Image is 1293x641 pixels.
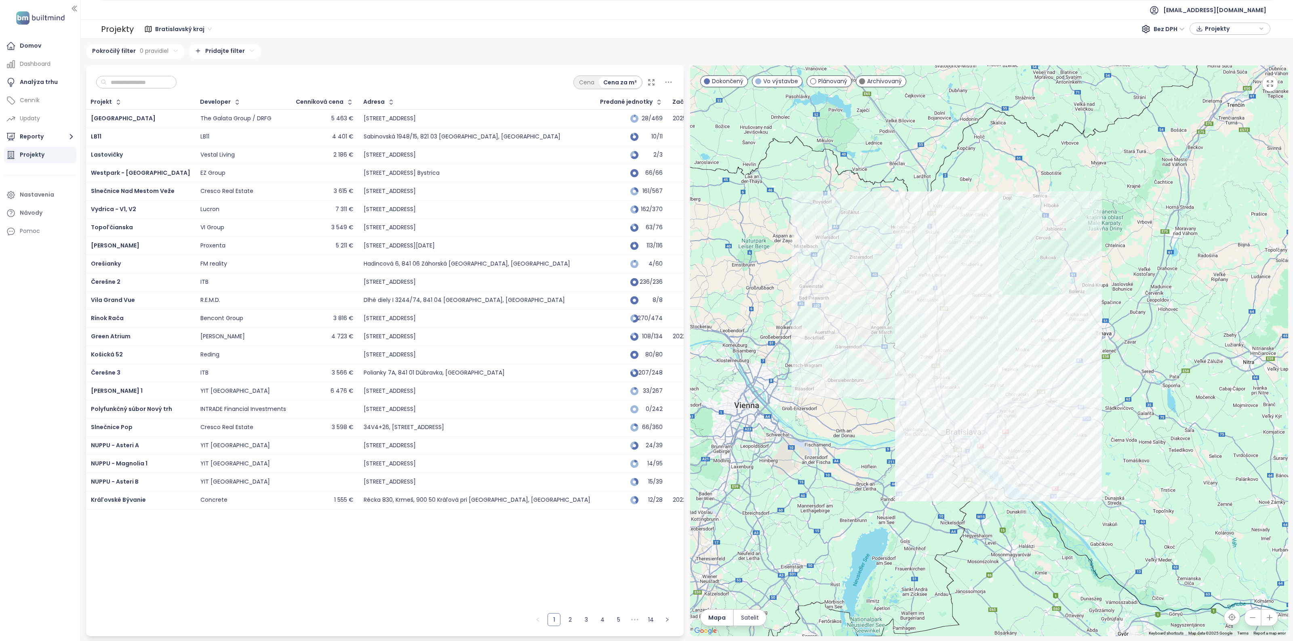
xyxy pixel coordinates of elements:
[672,99,728,105] div: Začiatok výstavby
[364,460,416,467] div: [STREET_ADDRESS]
[91,151,123,159] a: Lastovičky
[363,99,385,105] div: Adresa
[200,188,253,195] div: Cresco Real Estate
[596,613,609,626] li: 4
[4,92,76,109] a: Cenník
[1149,631,1183,636] button: Keyboard shortcuts
[91,187,175,195] a: Slnečnice Nad Mestom Veže
[661,613,674,626] button: right
[642,225,663,230] div: 63/76
[200,351,219,358] div: Reding
[734,610,766,626] button: Satelit
[1154,23,1185,35] span: Bez DPH
[91,314,124,322] a: Rínok Rača
[91,169,190,177] span: Westpark - [GEOGRAPHIC_DATA]
[4,205,76,221] a: Návody
[200,170,225,177] div: EZ Group
[642,425,663,430] div: 66/360
[91,296,135,304] a: Vila Grand Vue
[692,626,719,636] img: Google
[642,461,663,466] div: 14/95
[200,224,224,231] div: VI Group
[200,406,286,413] div: INTRADE Financial Investments
[364,369,505,377] div: Polianky 7A, 841 01 Dúbravka, [GEOGRAPHIC_DATA]
[331,333,354,340] div: 4 723 €
[91,241,139,249] span: [PERSON_NAME]
[642,243,663,248] div: 113/116
[580,613,593,626] li: 3
[613,614,625,626] a: 5
[200,424,253,431] div: Cresco Real Estate
[200,260,227,268] div: FM reality
[564,614,576,626] a: 2
[708,613,726,622] span: Mapa
[91,278,120,286] span: Čerešne 2
[331,224,354,231] div: 3 549 €
[763,77,798,86] span: Vo výstavbe
[575,77,599,88] div: Cena
[296,99,343,105] div: Cenníková cena
[364,206,416,213] div: [STREET_ADDRESS]
[364,133,560,140] div: Sabinovská 1948/15, 821 03 [GEOGRAPHIC_DATA], [GEOGRAPHIC_DATA]
[4,74,76,90] a: Analýza trhu
[200,333,245,340] div: [PERSON_NAME]
[20,113,40,124] div: Updaty
[692,626,719,636] a: Open this area in Google Maps (opens a new window)
[364,333,416,340] div: [STREET_ADDRESS]
[642,261,663,266] div: 4/60
[91,405,172,413] a: Polyfunkčný súbor Nový trh
[20,77,58,87] div: Analýza trhu
[91,459,147,467] a: NUPPU - Magnolia 1
[91,441,139,449] span: NUPPU - Asteri A
[91,350,123,358] a: Košická 52
[91,496,146,504] span: Kráľovské Bývanie
[596,614,609,626] a: 4
[1205,23,1257,35] span: Projekty
[91,99,112,105] div: Projekt
[200,496,227,504] div: Concrete
[642,170,663,176] div: 66/66
[20,190,54,200] div: Nastavenia
[4,147,76,163] a: Projekty
[548,613,560,626] li: 1
[91,132,101,140] a: LB11
[91,369,120,377] span: Čerešne 3
[661,613,674,626] li: Nasledujúca strana
[364,115,416,122] div: [STREET_ADDRESS]
[364,170,440,177] div: [STREET_ADDRESS] Bystrica
[20,226,40,236] div: Pomoc
[741,613,759,622] span: Satelit
[1163,0,1266,20] span: [EMAIL_ADDRESS][DOMAIN_NAME]
[364,315,416,322] div: [STREET_ADDRESS]
[364,188,416,195] div: [STREET_ADDRESS]
[91,114,156,122] a: [GEOGRAPHIC_DATA]
[200,99,231,105] div: Developer
[20,208,42,218] div: Návody
[331,388,354,395] div: 6 476 €
[91,260,121,268] a: Orešianky
[20,59,51,69] div: Dashboard
[200,206,219,213] div: Lucron
[189,44,261,59] div: Pridajte filter
[4,223,76,239] div: Pomoc
[91,478,139,486] span: NUPPU - Asteri B
[535,617,540,622] span: left
[642,497,663,503] div: 12/28
[600,99,653,105] span: Predané jednotky
[101,21,134,37] div: Projekty
[91,205,136,213] span: Vydrica - V1, V2
[642,479,663,484] div: 15/39
[20,95,40,105] div: Cenník
[364,260,570,268] div: Hadincová 6, 841 06 Záhorská [GEOGRAPHIC_DATA], [GEOGRAPHIC_DATA]
[333,315,354,322] div: 3 816 €
[364,496,590,504] div: Récka 830, Krmeš, 900 50 Kráľová pri [GEOGRAPHIC_DATA], [GEOGRAPHIC_DATA]
[364,388,416,395] div: [STREET_ADDRESS]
